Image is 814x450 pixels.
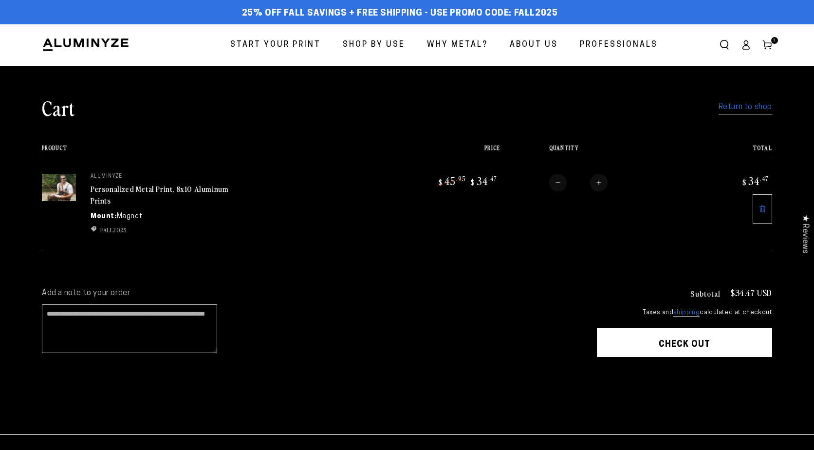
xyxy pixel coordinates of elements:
span: 25% off FALL Savings + Free Shipping - Use Promo Code: FALL2025 [242,8,558,19]
span: Why Metal? [427,38,488,52]
a: Return to shop [719,100,772,114]
span: 1 [773,37,776,44]
a: Remove 8"x10" Rectangle Silver Matte Aluminyzed Photo [753,194,772,224]
iframe: PayPal-paypal [597,376,772,397]
a: Start Your Print [223,32,328,58]
p: $34.47 USD [730,288,772,297]
th: Product [42,145,362,159]
span: Start Your Print [230,38,321,52]
a: About Us [502,32,565,58]
small: Taxes and calculated at checkout [597,308,772,318]
dd: Magnet [117,211,143,222]
span: $ [471,177,475,187]
th: Quantity [500,145,691,159]
img: Aluminyze [42,37,129,52]
bdi: 34 [469,174,497,187]
li: FALL2025 [91,225,237,234]
h3: Subtotal [690,289,721,297]
a: shipping [673,309,700,317]
bdi: 45 [437,174,466,187]
bdi: 34 [741,174,769,187]
sup: .95 [456,174,466,183]
div: Click to open Judge.me floating reviews tab [795,207,814,261]
img: 8"x10" Rectangle Silver Matte Aluminyzed Photo [42,174,76,201]
span: Professionals [580,38,658,52]
ul: Discount [91,225,237,234]
a: Why Metal? [420,32,495,58]
a: Professionals [573,32,665,58]
button: Check out [597,328,772,357]
span: $ [439,177,443,187]
span: $ [742,177,747,187]
th: Total [691,145,772,159]
th: Price [362,145,500,159]
sup: .47 [760,174,769,183]
p: aluminyze [91,174,237,180]
label: Add a note to your order [42,288,577,299]
a: Shop By Use [335,32,412,58]
input: Quantity for Personalized Metal Print, 8x10 Aluminum Prints [567,174,590,191]
span: Shop By Use [343,38,405,52]
h1: Cart [42,95,75,120]
summary: Search our site [714,34,735,56]
span: About Us [510,38,558,52]
a: Personalized Metal Print, 8x10 Aluminum Prints [91,183,228,206]
dt: Mount: [91,211,117,222]
sup: .47 [488,174,497,183]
